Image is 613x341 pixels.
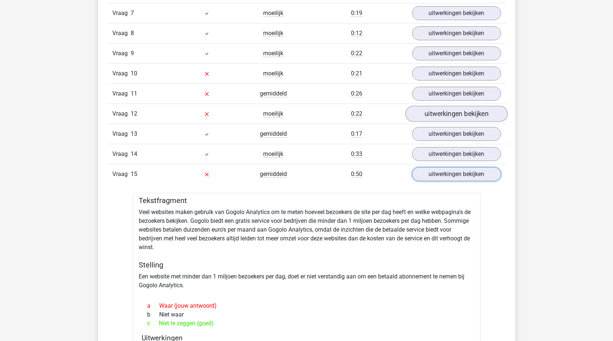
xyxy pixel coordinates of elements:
[131,130,137,137] span: 13
[112,69,131,78] span: Vraag
[112,49,131,58] span: Vraag
[405,106,507,122] a: uitwerkingen bekijken
[351,110,362,117] span: 0:22
[131,50,134,57] span: 9
[412,87,501,101] a: uitwerkingen bekijken
[412,6,501,20] a: uitwerkingen bekijken
[131,90,137,97] span: 11
[412,46,501,60] a: uitwerkingen bekijken
[351,150,362,158] span: 0:33
[131,70,137,77] span: 10
[263,50,283,57] span: moeilijk
[131,150,137,157] span: 14
[260,130,287,138] span: gemiddeld
[351,50,362,57] span: 0:22
[112,29,131,38] span: Vraag
[139,196,475,205] h5: Tekstfragment
[139,261,475,269] h5: Stelling
[351,170,362,178] span: 0:50
[131,110,137,117] span: 12
[412,67,501,80] a: uitwerkingen bekijken
[351,90,362,97] span: 0:26
[351,130,362,138] span: 0:17
[131,30,134,37] span: 8
[412,26,501,40] a: uitwerkingen bekijken
[260,90,287,97] span: gemiddeld
[112,130,131,138] span: Vraag
[263,10,283,17] span: moeilijk
[142,310,472,319] div: Niet waar
[412,167,501,181] a: uitwerkingen bekijken
[147,301,159,310] span: a
[263,110,283,117] span: moeilijk
[412,127,501,141] a: uitwerkingen bekijken
[263,30,283,37] span: moeilijk
[112,170,131,179] span: Vraag
[412,147,501,161] a: uitwerkingen bekijken
[112,109,131,118] span: Vraag
[112,89,131,98] span: Vraag
[112,9,131,18] span: Vraag
[112,150,131,158] span: Vraag
[351,30,362,37] span: 0:12
[351,70,362,77] span: 0:21
[263,70,283,77] span: moeilijk
[263,150,283,158] span: moeilijk
[142,319,472,328] div: Niet te zeggen (goed)
[260,170,287,178] span: gemiddeld
[351,10,362,17] span: 0:19
[147,319,159,328] span: c
[131,10,134,16] span: 7
[131,170,137,177] span: 15
[147,310,159,319] span: b
[142,301,472,310] div: Waar (jouw antwoord)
